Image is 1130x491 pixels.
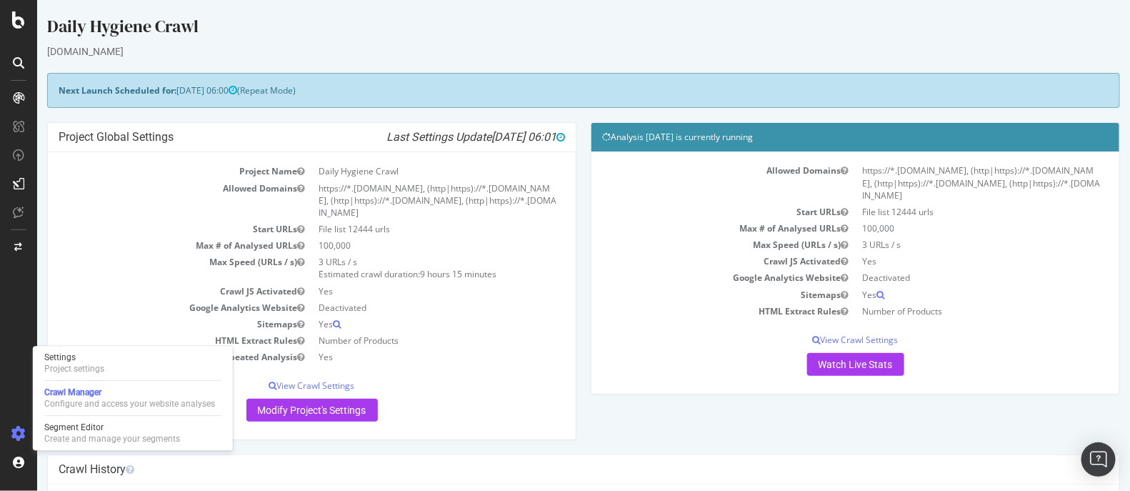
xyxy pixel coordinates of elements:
[565,269,819,286] td: Google Analytics Website
[275,316,529,332] td: Yes
[21,237,275,254] td: Max # of Analysed URLs
[44,363,104,375] div: Project settings
[565,287,819,303] td: Sitemaps
[39,385,227,411] a: Crawl ManagerConfigure and access your website analyses
[275,180,529,221] td: https://*.[DOMAIN_NAME], (http|https)://*.[DOMAIN_NAME], (http|https)://*.[DOMAIN_NAME], (http|ht...
[565,334,1071,346] p: View Crawl Settings
[21,332,275,349] td: HTML Extract Rules
[565,253,819,269] td: Crawl JS Activated
[819,237,1072,253] td: 3 URLs / s
[21,163,275,179] td: Project Name
[349,130,528,144] i: Last Settings Update
[139,84,200,96] span: [DATE] 06:00
[21,349,275,365] td: Repeated Analysis
[770,353,867,376] a: Watch Live Stats
[21,130,528,144] h4: Project Global Settings
[275,332,529,349] td: Number of Products
[44,433,180,445] div: Create and manage your segments
[275,299,529,316] td: Deactivated
[275,221,529,237] td: File list 12444 urls
[819,269,1072,286] td: Deactivated
[39,420,227,446] a: Segment EditorCreate and manage your segments
[1081,442,1116,477] div: Open Intercom Messenger
[21,462,1071,477] h4: Crawl History
[819,162,1072,203] td: https://*.[DOMAIN_NAME], (http|https)://*.[DOMAIN_NAME], (http|https)://*.[DOMAIN_NAME], (http|ht...
[565,162,819,203] td: Allowed Domains
[565,220,819,237] td: Max # of Analysed URLs
[819,204,1072,220] td: File list 12444 urls
[275,349,529,365] td: Yes
[565,237,819,253] td: Max Speed (URLs / s)
[39,350,227,376] a: SettingsProject settings
[21,221,275,237] td: Start URLs
[819,253,1072,269] td: Yes
[44,422,180,433] div: Segment Editor
[565,130,1071,144] h4: Analysis [DATE] is currently running
[275,237,529,254] td: 100,000
[21,283,275,299] td: Crawl JS Activated
[384,268,460,280] span: 9 hours 15 minutes
[21,316,275,332] td: Sitemaps
[819,287,1072,303] td: Yes
[21,380,528,392] p: View Crawl Settings
[44,398,215,410] div: Configure and access your website analyses
[454,130,528,144] span: [DATE] 06:01
[209,399,341,422] a: Modify Project's Settings
[275,254,529,282] td: 3 URLs / s Estimated crawl duration:
[275,283,529,299] td: Yes
[819,220,1072,237] td: 100,000
[21,180,275,221] td: Allowed Domains
[819,303,1072,319] td: Number of Products
[565,204,819,220] td: Start URLs
[565,303,819,319] td: HTML Extract Rules
[21,254,275,282] td: Max Speed (URLs / s)
[21,299,275,316] td: Google Analytics Website
[275,163,529,179] td: Daily Hygiene Crawl
[44,387,215,398] div: Crawl Manager
[21,84,139,96] strong: Next Launch Scheduled for:
[10,73,1083,108] div: (Repeat Mode)
[10,14,1083,44] div: Daily Hygiene Crawl
[10,44,1083,59] div: [DOMAIN_NAME]
[44,352,104,363] div: Settings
